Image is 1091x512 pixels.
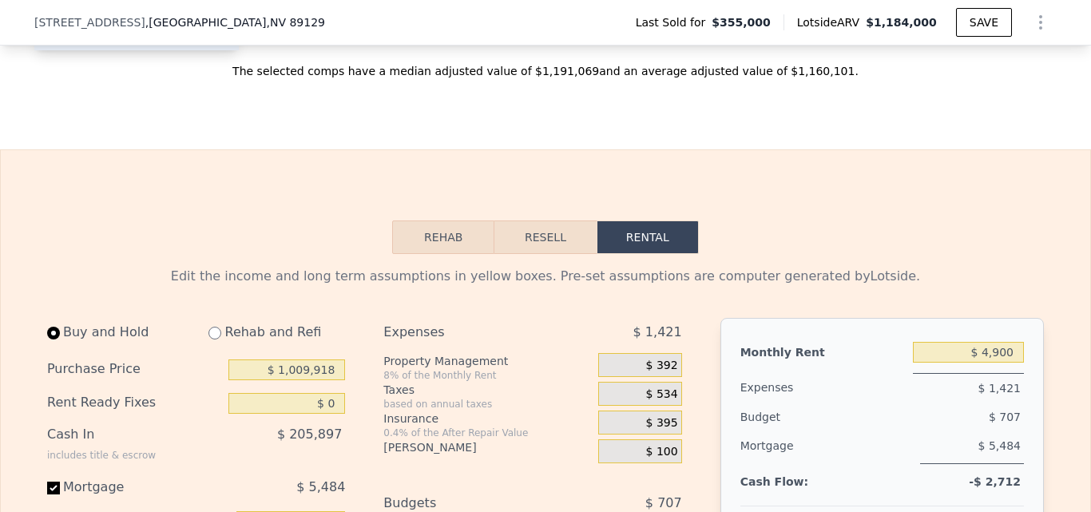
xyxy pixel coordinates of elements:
[636,14,712,30] span: Last Sold for
[34,50,1057,79] div: The selected comps have a median adjusted value of $1,191,069 and an average adjusted value of $1...
[740,431,914,464] div: Mortgage
[383,398,592,411] div: based on annual taxes
[797,14,866,30] span: Lotside ARV
[47,420,156,462] div: Cash In
[34,14,145,30] span: [STREET_ADDRESS]
[47,267,1044,286] div: Edit the income and long term assumptions in yellow boxes. Pre-set assumptions are computer gener...
[47,318,189,347] div: Buy and Hold
[740,338,907,367] div: Monthly Rent
[646,445,678,459] span: $ 100
[383,427,592,439] div: 0.4% of the After Repair Value
[383,369,592,382] div: 8% of the Monthly Rent
[277,427,342,442] span: $ 205,897
[296,479,345,494] span: $ 5,484
[645,495,682,510] span: $ 707
[978,382,1021,395] span: $ 1,421
[383,439,592,455] div: [PERSON_NAME]
[740,477,907,486] div: Cash Flow:
[383,318,558,347] div: Expenses
[47,393,222,414] div: Rent Ready Fixes
[145,14,325,30] span: , [GEOGRAPHIC_DATA]
[866,16,937,29] span: $1,184,000
[740,403,851,431] div: Budget
[266,16,325,29] span: , NV 89129
[740,373,907,403] div: Expenses
[989,411,1021,423] span: $ 707
[633,324,682,339] span: $ 1,421
[1025,6,1057,38] button: Show Options
[47,482,60,494] input: Mortgage$ 5,484
[646,416,678,431] span: $ 395
[47,449,156,462] div: includes title & escrow
[597,220,699,254] button: Rental
[712,14,771,30] span: $355,000
[383,382,592,398] div: Taxes
[956,8,1012,37] button: SAVE
[646,387,678,402] span: $ 534
[978,439,1021,452] span: $ 5,484
[646,359,678,373] span: $ 392
[47,478,226,497] div: Mortgage
[196,318,345,347] div: Rehab and Refi
[494,220,596,254] button: Resell
[47,359,222,380] div: Purchase Price
[969,475,1021,488] span: -$ 2,712
[383,411,592,427] div: Insurance
[392,220,494,254] button: Rehab
[383,353,592,369] div: Property Management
